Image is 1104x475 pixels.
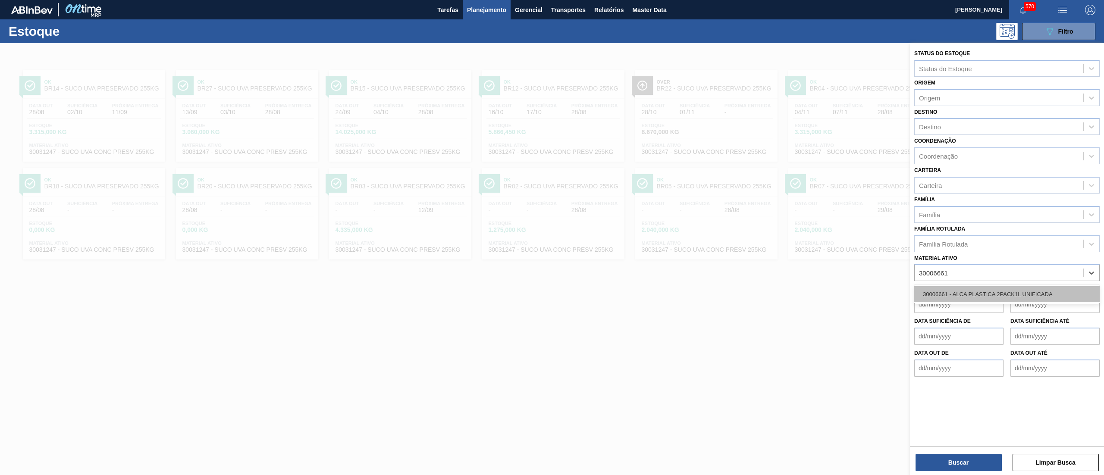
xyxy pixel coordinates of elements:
[914,286,1100,302] div: 30006661 - ALCA PLASTICA 2PACK1L UNIFICADA
[914,197,935,203] label: Família
[9,26,143,36] h1: Estoque
[996,23,1018,40] div: Pogramando: nenhum usuário selecionado
[919,211,940,218] div: Família
[1024,2,1036,11] span: 570
[919,153,958,160] div: Coordenação
[11,6,53,14] img: TNhmsLtSVTkK8tSr43FrP2fwEKptu5GPRR3wAAAABJRU5ErkJggg==
[914,328,1004,345] input: dd/mm/yyyy
[515,5,543,15] span: Gerencial
[1085,5,1095,15] img: Logout
[914,255,957,261] label: Material ativo
[1010,296,1100,313] input: dd/mm/yyyy
[919,65,972,72] div: Status do Estoque
[1009,4,1037,16] button: Notificações
[914,80,935,86] label: Origem
[919,181,942,189] div: Carteira
[914,318,971,324] label: Data suficiência de
[914,109,937,115] label: Destino
[919,123,941,131] div: Destino
[914,226,965,232] label: Família Rotulada
[1057,5,1068,15] img: userActions
[1010,318,1069,324] label: Data suficiência até
[594,5,624,15] span: Relatórios
[914,350,949,356] label: Data out de
[914,50,970,56] label: Status do Estoque
[1010,328,1100,345] input: dd/mm/yyyy
[914,167,941,173] label: Carteira
[437,5,458,15] span: Tarefas
[914,138,956,144] label: Coordenação
[919,94,940,101] div: Origem
[1058,28,1073,35] span: Filtro
[1022,23,1095,40] button: Filtro
[467,5,506,15] span: Planejamento
[632,5,666,15] span: Master Data
[551,5,586,15] span: Transportes
[1010,350,1048,356] label: Data out até
[919,240,968,247] div: Família Rotulada
[914,296,1004,313] input: dd/mm/yyyy
[1010,359,1100,377] input: dd/mm/yyyy
[914,359,1004,377] input: dd/mm/yyyy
